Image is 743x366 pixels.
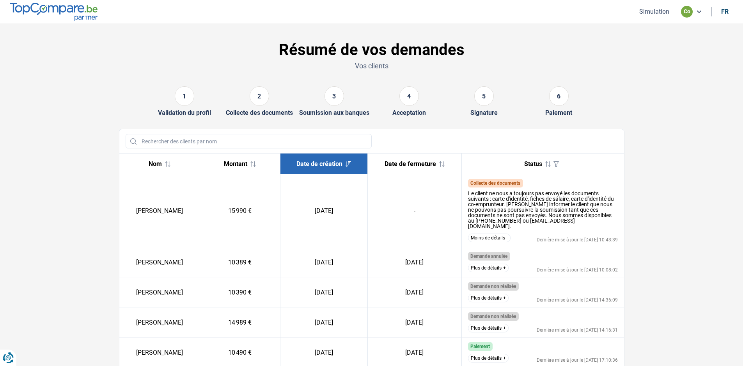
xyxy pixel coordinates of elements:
[367,277,461,307] td: [DATE]
[119,174,200,247] td: [PERSON_NAME]
[119,61,624,71] p: Vos clients
[149,160,162,168] span: Nom
[119,307,200,337] td: [PERSON_NAME]
[537,298,618,302] div: Dernière mise à jour le [DATE] 14:36:09
[200,277,280,307] td: 10 390 €
[280,174,367,247] td: [DATE]
[200,247,280,277] td: 10 389 €
[470,284,516,289] span: Demande non réalisée
[200,307,280,337] td: 14 989 €
[549,86,569,106] div: 6
[175,86,194,106] div: 1
[637,7,672,16] button: Simulation
[399,86,419,106] div: 4
[299,109,369,116] div: Soumission aux banques
[367,307,461,337] td: [DATE]
[119,277,200,307] td: [PERSON_NAME]
[468,191,618,229] div: Le client ne nous a toujours pas envoyé les documents suivants : carte d'identité, fiches de sala...
[721,8,729,15] div: fr
[280,307,367,337] td: [DATE]
[537,237,618,242] div: Dernière mise à jour le [DATE] 10:43:39
[385,160,436,168] span: Date de fermeture
[470,109,498,116] div: Signature
[468,264,509,272] button: Plus de détails
[119,41,624,59] h1: Résumé de vos demandes
[537,268,618,272] div: Dernière mise à jour le [DATE] 10:08:02
[200,174,280,247] td: 15 990 €
[367,247,461,277] td: [DATE]
[470,254,507,259] span: Demande annulée
[280,247,367,277] td: [DATE]
[250,86,269,106] div: 2
[226,109,293,116] div: Collecte des documents
[468,324,509,332] button: Plus de détails
[10,3,98,20] img: TopCompare.be
[474,86,494,106] div: 5
[119,247,200,277] td: [PERSON_NAME]
[296,160,342,168] span: Date de création
[470,344,490,349] span: Paiement
[126,134,372,148] input: Rechercher des clients par nom
[367,174,461,247] td: -
[158,109,211,116] div: Validation du profil
[325,86,344,106] div: 3
[524,160,542,168] span: Status
[468,354,509,362] button: Plus de détails
[468,294,509,302] button: Plus de détails
[392,109,426,116] div: Acceptation
[545,109,572,116] div: Paiement
[537,358,618,362] div: Dernière mise à jour le [DATE] 17:10:36
[537,328,618,332] div: Dernière mise à jour le [DATE] 14:16:31
[468,234,511,242] button: Moins de détails
[681,6,693,18] div: co
[470,180,520,186] span: Collecte des documents
[224,160,247,168] span: Montant
[470,314,516,319] span: Demande non réalisée
[280,277,367,307] td: [DATE]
